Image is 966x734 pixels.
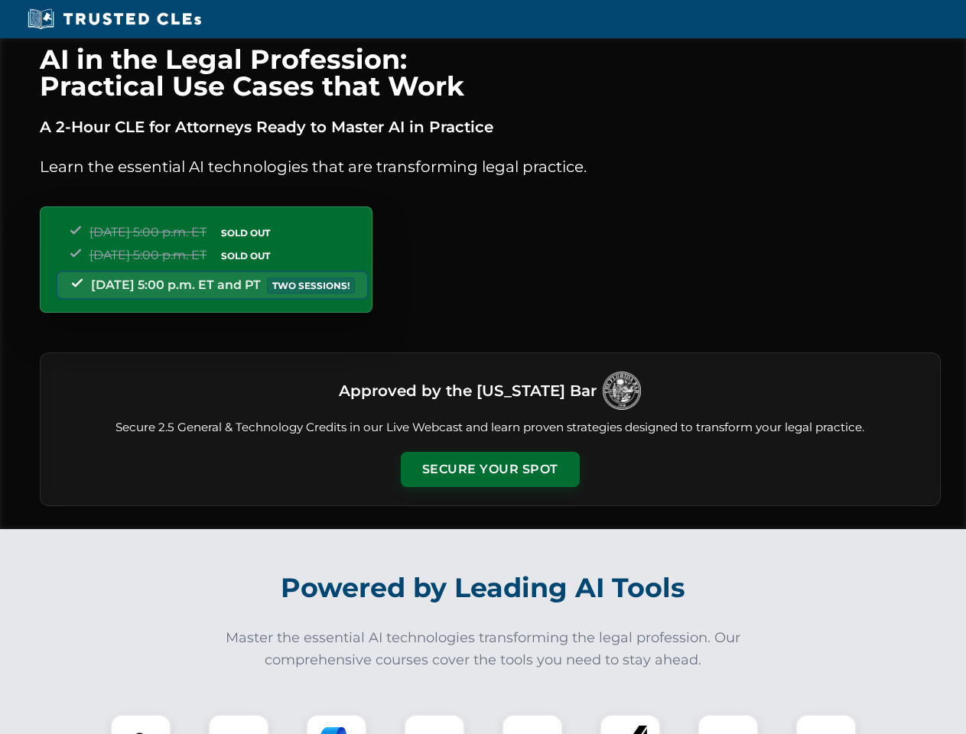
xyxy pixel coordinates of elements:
p: Secure 2.5 General & Technology Credits in our Live Webcast and learn proven strategies designed ... [59,419,922,437]
p: Learn the essential AI technologies that are transforming legal practice. [40,154,941,179]
h2: Powered by Leading AI Tools [60,561,907,615]
span: SOLD OUT [216,248,275,264]
img: Trusted CLEs [23,8,206,31]
p: A 2-Hour CLE for Attorneys Ready to Master AI in Practice [40,115,941,139]
h3: Approved by the [US_STATE] Bar [339,377,597,404]
span: [DATE] 5:00 p.m. ET [89,225,207,239]
h1: AI in the Legal Profession: Practical Use Cases that Work [40,46,941,99]
button: Secure Your Spot [401,452,580,487]
img: Logo [603,372,641,410]
p: Master the essential AI technologies transforming the legal profession. Our comprehensive courses... [216,627,751,671]
span: [DATE] 5:00 p.m. ET [89,248,207,262]
span: SOLD OUT [216,225,275,241]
